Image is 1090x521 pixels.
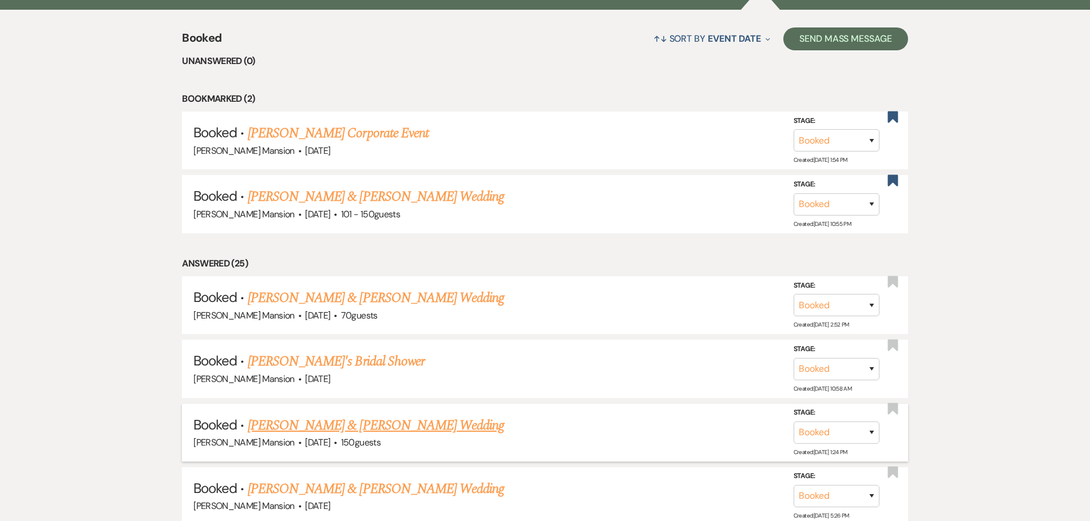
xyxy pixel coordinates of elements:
[794,220,851,228] span: Created: [DATE] 10:55 PM
[794,178,879,191] label: Stage:
[193,479,237,497] span: Booked
[794,321,849,328] span: Created: [DATE] 2:52 PM
[182,29,221,54] span: Booked
[649,23,775,54] button: Sort By Event Date
[193,352,237,369] span: Booked
[193,208,295,220] span: [PERSON_NAME] Mansion
[193,309,295,321] span: [PERSON_NAME] Mansion
[248,186,504,207] a: [PERSON_NAME] & [PERSON_NAME] Wedding
[305,373,330,385] span: [DATE]
[794,407,879,419] label: Stage:
[248,479,504,499] a: [PERSON_NAME] & [PERSON_NAME] Wedding
[182,92,908,106] li: Bookmarked (2)
[794,470,879,483] label: Stage:
[193,500,295,512] span: [PERSON_NAME] Mansion
[783,27,908,50] button: Send Mass Message
[305,436,330,448] span: [DATE]
[193,124,237,141] span: Booked
[248,351,425,372] a: [PERSON_NAME]'s Bridal Shower
[794,156,847,164] span: Created: [DATE] 1:54 PM
[193,288,237,306] span: Booked
[794,280,879,292] label: Stage:
[653,33,667,45] span: ↑↓
[305,208,330,220] span: [DATE]
[708,33,761,45] span: Event Date
[794,448,847,456] span: Created: [DATE] 1:24 PM
[794,385,851,392] span: Created: [DATE] 10:58 AM
[341,309,378,321] span: 70 guests
[305,500,330,512] span: [DATE]
[248,123,429,144] a: [PERSON_NAME] Corporate Event
[182,54,908,69] li: Unanswered (0)
[341,208,400,220] span: 101 - 150 guests
[305,145,330,157] span: [DATE]
[794,343,879,356] label: Stage:
[193,436,295,448] span: [PERSON_NAME] Mansion
[794,115,879,128] label: Stage:
[193,373,295,385] span: [PERSON_NAME] Mansion
[341,436,380,448] span: 150 guests
[248,415,504,436] a: [PERSON_NAME] & [PERSON_NAME] Wedding
[193,145,295,157] span: [PERSON_NAME] Mansion
[305,309,330,321] span: [DATE]
[182,256,908,271] li: Answered (25)
[248,288,504,308] a: [PERSON_NAME] & [PERSON_NAME] Wedding
[794,512,849,519] span: Created: [DATE] 5:26 PM
[193,416,237,433] span: Booked
[193,187,237,205] span: Booked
